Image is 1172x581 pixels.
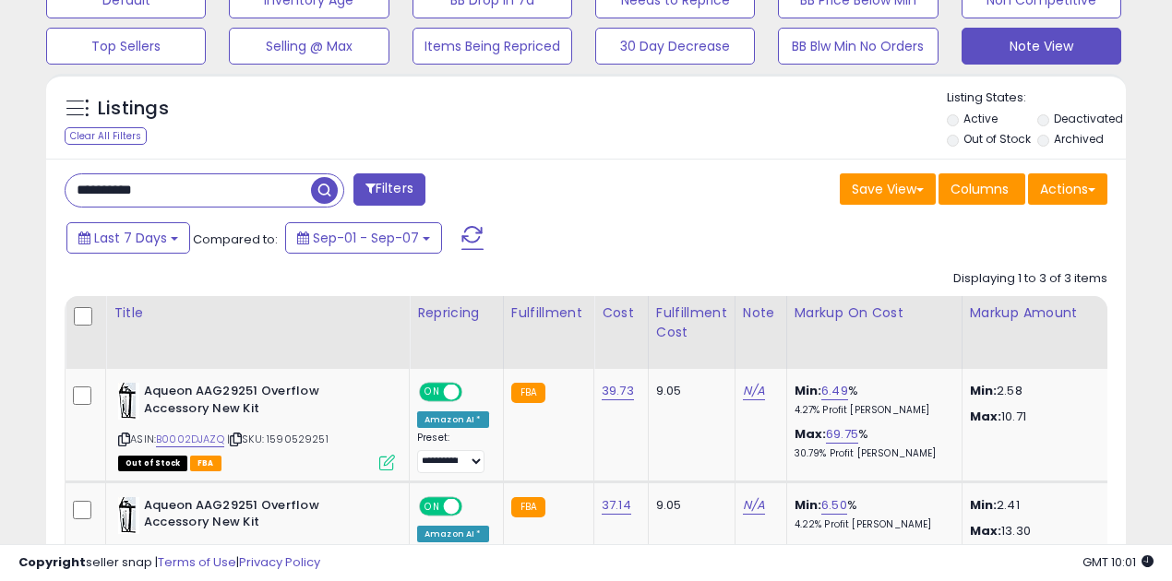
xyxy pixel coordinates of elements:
h5: Listings [98,96,169,122]
a: 6.50 [821,496,847,515]
div: % [795,497,948,531]
small: FBA [511,497,545,517]
span: Compared to: [193,231,278,248]
button: Top Sellers [46,28,206,65]
b: Aqueon AAG29251 Overflow Accessory New Kit [144,383,368,421]
div: % [795,426,948,460]
p: 10.71 [970,409,1123,425]
button: Last 7 Days [66,222,190,254]
small: FBA [511,383,545,403]
span: Last 7 Days [94,229,167,247]
div: Preset: [417,432,489,473]
button: 30 Day Decrease [595,28,755,65]
span: 2025-09-15 10:01 GMT [1082,553,1154,571]
th: The percentage added to the cost of goods (COGS) that forms the calculator for Min & Max prices. [786,296,962,369]
button: Actions [1028,173,1107,205]
a: 69.75 [826,425,858,444]
strong: Min: [970,496,998,514]
strong: Max: [970,522,1002,539]
label: Archived [1054,131,1104,147]
span: ON [421,498,444,514]
a: Privacy Policy [239,553,320,571]
label: Out of Stock [963,131,1031,147]
button: Columns [939,173,1025,205]
button: Selling @ Max [229,28,389,65]
p: 4.22% Profit [PERSON_NAME] [795,518,948,531]
div: Markup Amount [970,303,1130,323]
p: 30.79% Profit [PERSON_NAME] [795,447,948,460]
span: ON [421,385,444,400]
div: Amazon AI * [417,526,489,542]
label: Deactivated [1054,111,1123,126]
span: OFF [460,498,489,514]
div: 9.05 [656,383,721,399]
div: ASIN: [118,383,395,468]
p: 2.41 [970,497,1123,514]
strong: Min: [970,382,998,399]
label: Active [963,111,998,126]
img: 41uUBhtJlYL._SL40_.jpg [118,497,139,534]
strong: Copyright [18,553,86,571]
div: 9.05 [656,497,721,514]
a: 37.14 [602,496,631,515]
span: OFF [460,385,489,400]
b: Max: [795,425,827,443]
a: N/A [743,496,765,515]
div: Markup on Cost [795,303,954,323]
p: 2.58 [970,383,1123,399]
button: Items Being Repriced [413,28,572,65]
button: Filters [353,173,425,206]
a: 39.73 [602,382,634,400]
div: Amazon AI * [417,411,489,428]
span: FBA [190,456,221,471]
b: Min: [795,496,822,514]
p: Listing States: [947,89,1126,107]
span: All listings that are currently out of stock and unavailable for purchase on Amazon [118,456,187,471]
div: Repricing [417,303,496,323]
div: Fulfillment Cost [656,303,727,342]
button: Save View [840,173,936,205]
a: 6.49 [821,382,848,400]
div: Fulfillment [511,303,586,323]
p: 4.27% Profit [PERSON_NAME] [795,404,948,417]
a: N/A [743,382,765,400]
div: % [795,383,948,417]
a: B0002DJAZQ [156,432,224,447]
button: Note View [962,28,1121,65]
b: Min: [795,382,822,399]
button: Sep-01 - Sep-07 [285,222,442,254]
span: Columns [951,180,1009,198]
span: Sep-01 - Sep-07 [313,229,419,247]
button: BB Blw Min No Orders [778,28,938,65]
p: 13.30 [970,523,1123,539]
span: | SKU: 1590529251 [227,432,329,446]
div: Clear All Filters [65,127,147,145]
div: Displaying 1 to 3 of 3 items [953,270,1107,288]
b: Aqueon AAG29251 Overflow Accessory New Kit [144,497,368,536]
a: Terms of Use [158,553,236,571]
div: Note [743,303,779,323]
div: Cost [602,303,640,323]
strong: Max: [970,408,1002,425]
div: seller snap | | [18,554,320,572]
img: 41uUBhtJlYL._SL40_.jpg [118,383,139,420]
div: Title [114,303,401,323]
